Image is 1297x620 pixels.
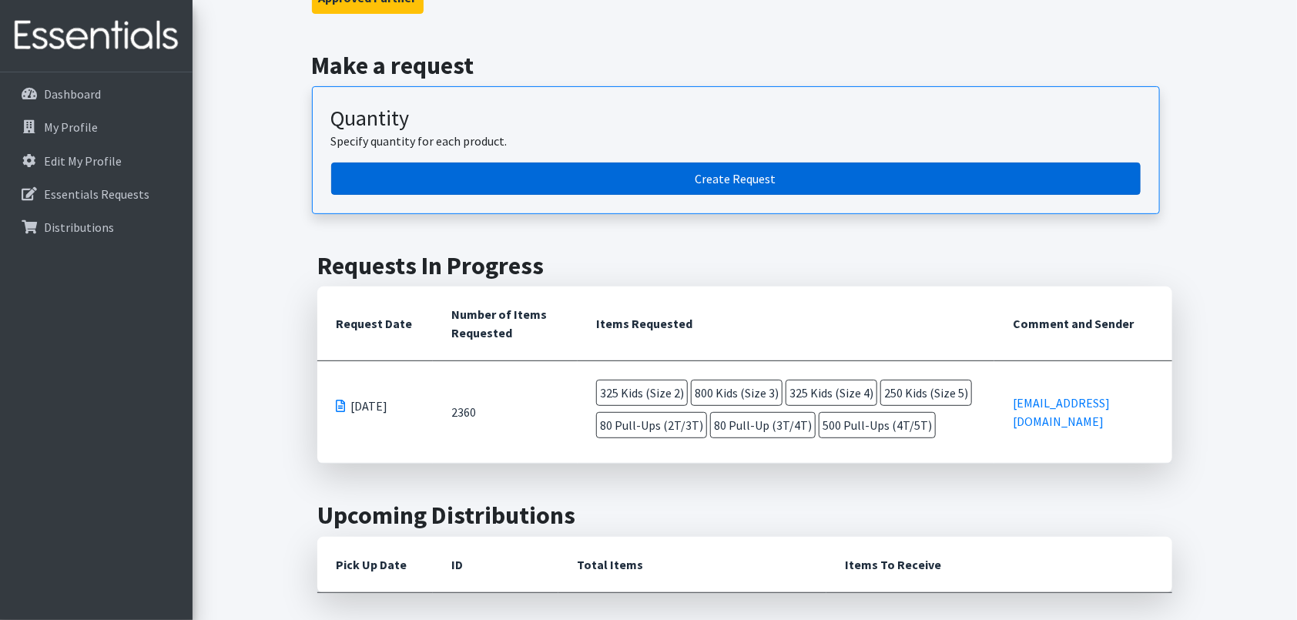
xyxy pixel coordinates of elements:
a: Dashboard [6,79,186,109]
th: ID [433,537,558,593]
h2: Make a request [312,51,1178,80]
a: Create a request by quantity [331,163,1141,195]
th: Items To Receive [826,537,1172,593]
span: 800 Kids (Size 3) [691,380,783,406]
th: Pick Up Date [317,537,433,593]
span: 80 Pull-Up (3T/4T) [710,412,816,438]
p: Specify quantity for each product. [331,132,1141,150]
th: Number of Items Requested [433,287,578,361]
h2: Upcoming Distributions [317,501,1172,530]
a: [EMAIL_ADDRESS][DOMAIN_NAME] [1013,395,1110,429]
img: HumanEssentials [6,10,186,62]
a: Essentials Requests [6,179,186,209]
th: Total Items [558,537,826,593]
p: Essentials Requests [44,186,149,202]
p: My Profile [44,119,98,135]
span: 80 Pull-Ups (2T/3T) [596,412,707,438]
p: Dashboard [44,86,101,102]
span: 325 Kids (Size 2) [596,380,688,406]
p: Edit My Profile [44,153,122,169]
span: 500 Pull-Ups (4T/5T) [819,412,936,438]
span: [DATE] [350,397,387,415]
th: Comment and Sender [994,287,1172,361]
td: 2360 [433,361,578,464]
h2: Requests In Progress [317,251,1172,280]
th: Items Requested [578,287,994,361]
span: 250 Kids (Size 5) [880,380,972,406]
p: Distributions [44,220,114,235]
span: 325 Kids (Size 4) [786,380,877,406]
a: Distributions [6,212,186,243]
h3: Quantity [331,106,1141,132]
a: My Profile [6,112,186,142]
a: Edit My Profile [6,146,186,176]
th: Request Date [317,287,433,361]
